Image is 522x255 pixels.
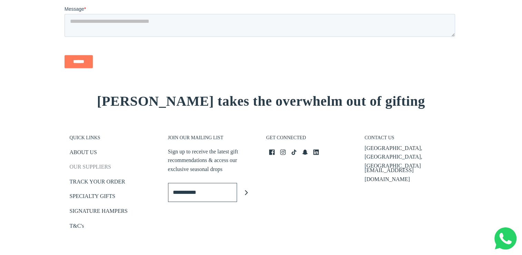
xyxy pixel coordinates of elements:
h3: GET CONNECTED [266,135,354,144]
button: Join [237,183,256,202]
a: T&C's [70,221,84,233]
span: Number of gifts [197,57,229,63]
a: TRACK YOUR ORDER [70,177,125,189]
h3: JOIN OUR MAILING LIST [168,135,256,144]
a: SIGNATURE HAMPERS [70,207,128,218]
h3: QUICK LINKS [70,135,158,144]
h3: CONTACT US [365,135,453,144]
span: Last name [197,1,219,6]
span: Company name [197,29,231,35]
p: Sign up to receive the latest gift recommendations & access our exclusive seasonal drops [168,147,256,174]
a: ABOUT US [70,148,97,159]
img: Whatsapp [494,227,516,249]
a: OUR SUPPLIERS [70,162,111,174]
p: [EMAIL_ADDRESS][DOMAIN_NAME] [365,166,453,183]
p: [GEOGRAPHIC_DATA], [GEOGRAPHIC_DATA], [GEOGRAPHIC_DATA] [365,144,453,170]
a: SPECIALTY GIFTS [70,192,116,203]
span: [PERSON_NAME] takes the overwhelm out of gifting [97,93,425,109]
input: Enter email [168,183,237,202]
